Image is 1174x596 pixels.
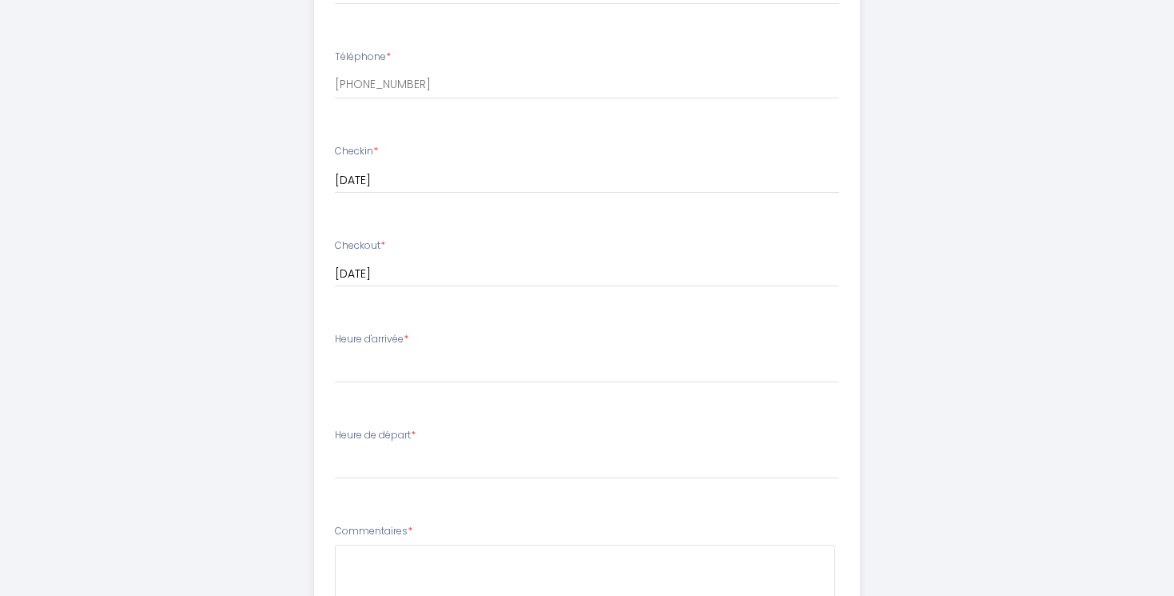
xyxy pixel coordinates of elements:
label: Commentaires [335,524,412,539]
label: Heure de départ [335,428,416,443]
label: Checkin [335,144,378,159]
label: Heure d'arrivée [335,332,408,347]
label: Téléphone [335,50,391,65]
label: Checkout [335,238,385,254]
